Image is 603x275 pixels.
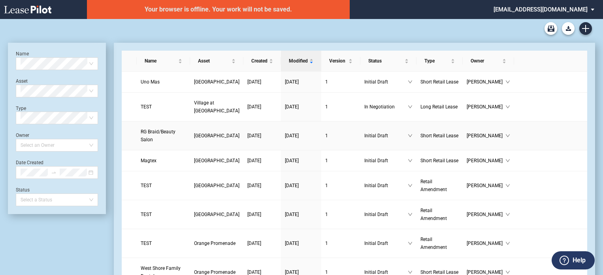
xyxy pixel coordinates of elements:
a: Village at [GEOGRAPHIC_DATA] [194,99,239,115]
span: Initial Draft [364,211,408,218]
span: College Plaza [194,212,239,217]
span: [DATE] [285,133,299,138]
a: 1 [325,239,356,247]
span: Retail Amendment [420,237,447,250]
span: down [408,183,413,188]
a: [GEOGRAPHIC_DATA] [194,132,239,140]
a: [DATE] [285,157,317,165]
span: TEST [141,241,152,246]
span: Uno Mas [141,79,160,85]
a: Long Retail Lease [420,103,459,111]
label: Date Created [16,160,43,165]
a: TEST [141,211,186,218]
span: [DATE] [247,241,261,246]
span: Name [145,57,177,65]
span: [PERSON_NAME] [467,78,505,86]
a: [DATE] [247,211,277,218]
a: [GEOGRAPHIC_DATA] [194,78,239,86]
span: down [505,158,510,163]
th: Modified [281,51,321,72]
span: Retail Amendment [420,208,447,221]
span: [DATE] [285,158,299,163]
a: Retail Amendment [420,207,459,222]
span: 1 [325,212,328,217]
span: Owner [471,57,501,65]
a: [DATE] [285,211,317,218]
span: Silas Creek Crossing [194,79,239,85]
span: Short Retail Lease [420,269,458,275]
label: Name [16,51,29,57]
span: 1 [325,158,328,163]
a: Create new document [579,22,592,35]
span: [DATE] [247,104,261,110]
span: Initial Draft [364,182,408,190]
label: Asset [16,78,28,84]
span: Type [424,57,449,65]
span: [PERSON_NAME] [467,182,505,190]
button: Download Blank Form [562,22,575,35]
span: down [505,212,510,217]
a: TEST [141,182,186,190]
a: TEST [141,103,186,111]
span: down [505,104,510,109]
span: [PERSON_NAME] [467,239,505,247]
span: TEST [141,104,152,110]
span: Initial Draft [364,157,408,165]
a: [DATE] [285,239,317,247]
span: [DATE] [247,133,261,138]
span: Penn Mar Shopping Center [194,183,239,188]
a: 1 [325,157,356,165]
span: Initial Draft [364,239,408,247]
span: TEST [141,212,152,217]
th: Name [137,51,190,72]
a: Archive [545,22,557,35]
a: TEST [141,239,186,247]
span: [PERSON_NAME] [467,103,505,111]
span: [DATE] [285,104,299,110]
span: Initial Draft [364,132,408,140]
span: [DATE] [247,79,261,85]
a: [DATE] [285,182,317,190]
span: down [505,80,510,84]
span: Created [251,57,268,65]
span: [PERSON_NAME] [467,211,505,218]
th: Type [416,51,463,72]
a: [DATE] [285,132,317,140]
span: In Negotiation [364,103,408,111]
span: [DATE] [285,241,299,246]
span: [DATE] [247,212,261,217]
span: 1 [325,269,328,275]
a: [GEOGRAPHIC_DATA] [194,182,239,190]
span: Retail Amendment [420,179,447,192]
span: Version [329,57,347,65]
label: Owner [16,133,29,138]
a: [GEOGRAPHIC_DATA] [194,211,239,218]
span: Orange Promenade [194,241,236,246]
a: [DATE] [247,78,277,86]
span: [DATE] [285,79,299,85]
span: down [408,212,413,217]
a: [DATE] [247,182,277,190]
span: 1 [325,133,328,138]
th: Owner [463,51,514,72]
span: down [408,80,413,84]
span: Penn Station [194,133,239,138]
span: [DATE] [285,212,299,217]
span: 1 [325,241,328,246]
th: Status [360,51,416,72]
span: Asset [198,57,230,65]
label: Type [16,106,26,111]
span: [DATE] [247,158,261,163]
span: swap-right [51,170,57,175]
span: Modified [289,57,308,65]
a: Short Retail Lease [420,78,459,86]
a: Short Retail Lease [420,132,459,140]
label: Status [16,187,30,193]
span: down [408,104,413,109]
span: down [408,133,413,138]
span: [PERSON_NAME] [467,132,505,140]
span: RG Braid/Beauty Salon [141,129,175,142]
th: Created [243,51,281,72]
span: Village at Allen [194,100,239,114]
span: 1 [325,79,328,85]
